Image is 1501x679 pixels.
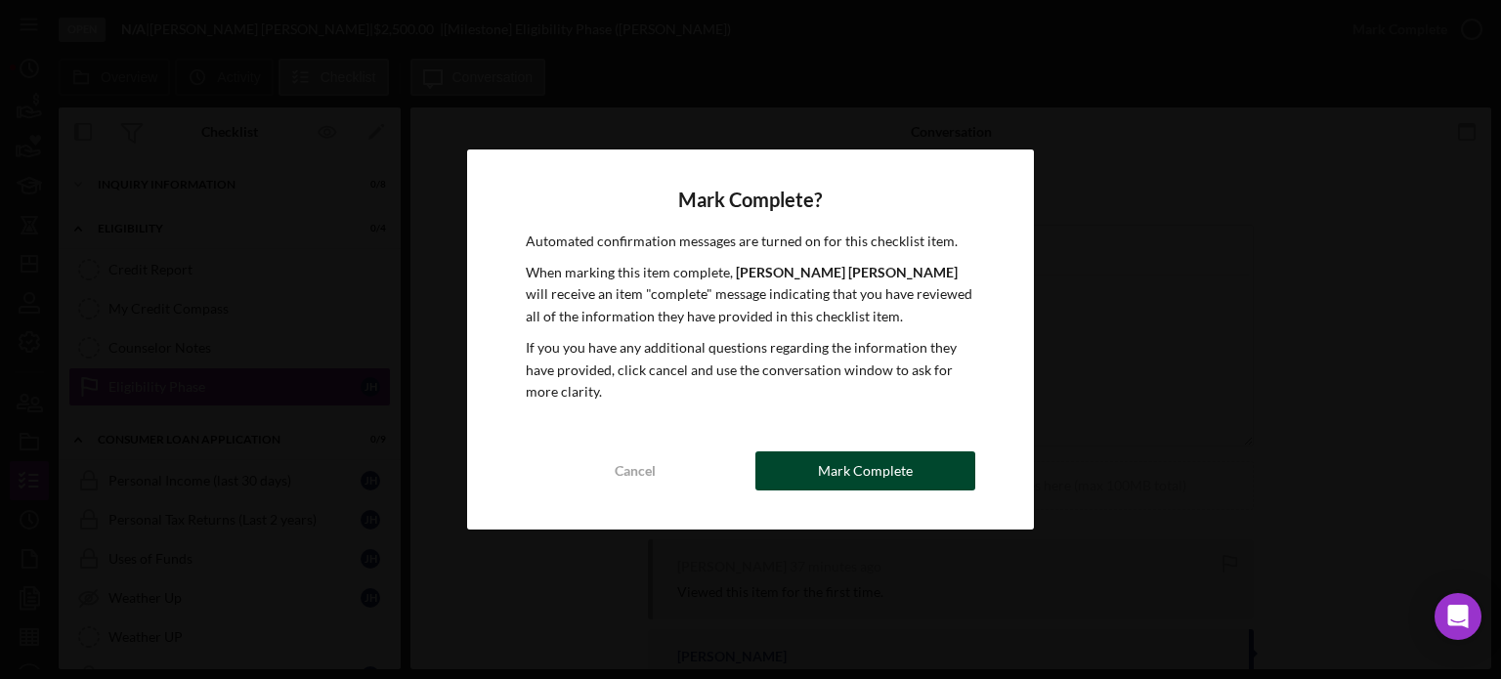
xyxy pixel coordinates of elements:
[526,262,976,327] p: When marking this item complete, will receive an item "complete" message indicating that you have...
[526,231,976,252] p: Automated confirmation messages are turned on for this checklist item.
[615,451,656,490] div: Cancel
[755,451,975,490] button: Mark Complete
[526,337,976,403] p: If you you have any additional questions regarding the information they have provided, click canc...
[1435,593,1481,640] div: Open Intercom Messenger
[526,451,746,490] button: Cancel
[736,264,958,280] b: [PERSON_NAME] [PERSON_NAME]
[818,451,913,490] div: Mark Complete
[526,189,976,211] h4: Mark Complete?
